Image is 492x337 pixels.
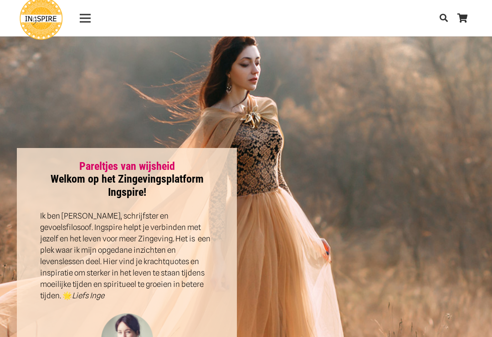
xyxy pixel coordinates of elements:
strong: Welkom op het Zingevingsplatform Ingspire! [51,160,204,199]
a: Menu [73,7,97,30]
em: Liefs Inge [72,291,104,300]
a: Pareltjes van wijsheid [79,160,175,173]
a: Zoeken [435,7,453,29]
p: Ik ben [PERSON_NAME], schrijfster en gevoelsfilosoof. Ingspire helpt je verbinden met jezelf en h... [40,210,214,301]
